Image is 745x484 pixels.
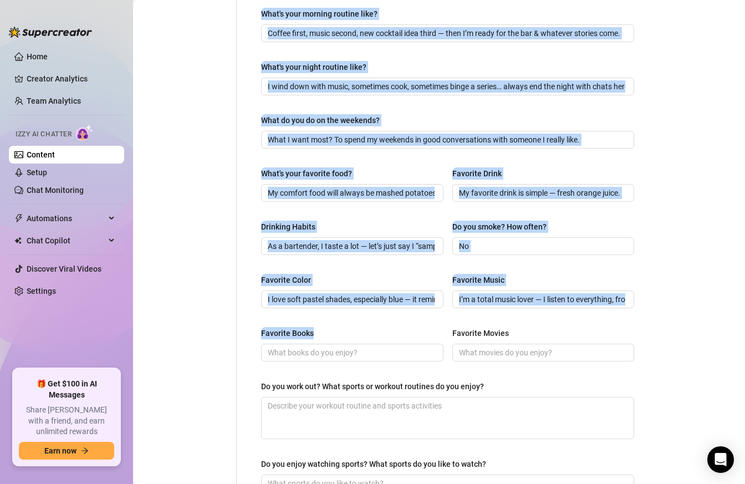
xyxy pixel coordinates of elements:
div: What's your night routine like? [261,61,366,73]
div: Favorite Movies [452,327,509,339]
span: Automations [27,210,105,227]
input: Favorite Books [268,347,435,359]
input: Drinking Habits [268,240,435,252]
label: What do you do on the weekends? [261,114,387,126]
div: Drinking Habits [261,221,315,233]
span: Chat Copilot [27,232,105,249]
input: Favorite Music [459,293,626,305]
div: Open Intercom Messenger [707,446,734,473]
input: What do you do on the weekends? [268,134,625,146]
a: Team Analytics [27,96,81,105]
input: What's your favorite food? [268,187,435,199]
label: Drinking Habits [261,221,323,233]
span: arrow-right [81,447,89,455]
span: Earn now [44,446,76,455]
label: Do you enjoy watching sports? What sports do you like to watch? [261,458,494,470]
label: What's your night routine like? [261,61,374,73]
input: What's your morning routine like? [268,27,625,39]
span: 🎁 Get $100 in AI Messages [19,379,114,400]
button: Earn nowarrow-right [19,442,114,460]
label: Favorite Movies [452,327,517,339]
div: Do you enjoy watching sports? What sports do you like to watch? [261,458,486,470]
label: Favorite Books [261,327,322,339]
label: Favorite Color [261,274,319,286]
a: Content [27,150,55,159]
textarea: Do you work out? What sports or workout routines do you enjoy? [262,398,634,439]
label: Do you smoke? How often? [452,221,554,233]
span: Share [PERSON_NAME] with a friend, and earn unlimited rewards [19,405,114,437]
a: Discover Viral Videos [27,264,101,273]
div: What's your favorite food? [261,167,352,180]
img: AI Chatter [76,125,93,141]
input: What's your night routine like? [268,80,625,93]
div: What do you do on the weekends? [261,114,380,126]
a: Creator Analytics [27,70,115,88]
input: Favorite Drink [459,187,626,199]
img: logo-BBDzfeDw.svg [9,27,92,38]
div: Favorite Drink [452,167,502,180]
input: Favorite Color [268,293,435,305]
span: Izzy AI Chatter [16,129,72,140]
a: Home [27,52,48,61]
label: What's your favorite food? [261,167,360,180]
input: Do you smoke? How often? [459,240,626,252]
a: Setup [27,168,47,177]
div: Do you work out? What sports or workout routines do you enjoy? [261,380,484,393]
label: Do you work out? What sports or workout routines do you enjoy? [261,380,492,393]
span: thunderbolt [14,214,23,223]
div: Do you smoke? How often? [452,221,547,233]
div: Favorite Books [261,327,314,339]
img: Chat Copilot [14,237,22,244]
a: Chat Monitoring [27,186,84,195]
div: What's your morning routine like? [261,8,377,20]
label: What's your morning routine like? [261,8,385,20]
div: Favorite Music [452,274,504,286]
a: Settings [27,287,56,296]
input: Favorite Movies [459,347,626,359]
label: Favorite Drink [452,167,509,180]
div: Favorite Color [261,274,311,286]
label: Favorite Music [452,274,512,286]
